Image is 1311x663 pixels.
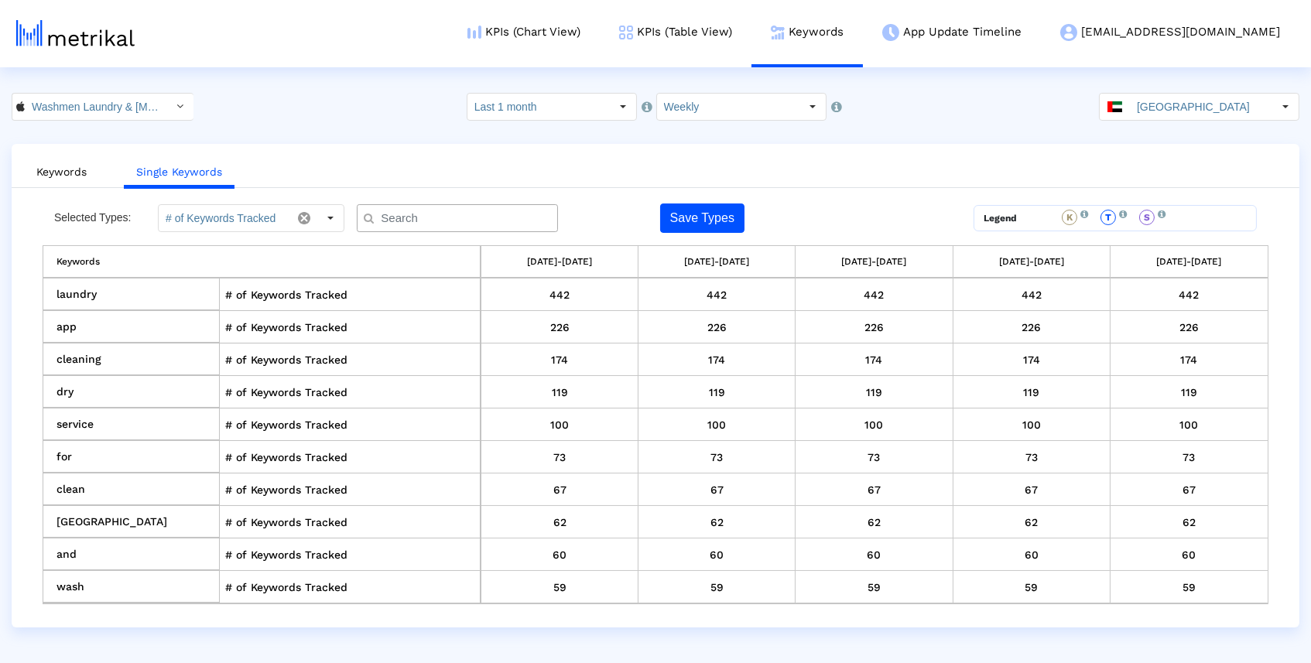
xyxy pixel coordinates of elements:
td: # of Keywords Tracked [220,473,482,506]
td: # of Keywords Tracked [220,441,482,473]
td: wash [43,571,220,603]
td: 67 [481,473,638,506]
td: # of Keywords Tracked [220,279,482,311]
td: 100 [638,408,796,441]
td: 67 [1111,473,1268,506]
td: 226 [796,311,953,343]
div: S [1139,210,1155,225]
td: 100 [953,408,1111,441]
img: my-account-menu-icon.png [1060,24,1077,41]
td: 119 [638,376,796,408]
td: 59 [953,571,1111,603]
td: 59 [796,571,953,603]
td: 226 [638,311,796,343]
td: # of Keywords Tracked [220,376,482,408]
img: app-update-menu-icon.png [882,24,899,41]
td: cleaning [43,343,220,376]
div: Select [317,205,344,231]
td: 226 [481,311,638,343]
td: 62 [953,506,1111,538]
td: 62 [481,506,638,538]
td: 119 [796,376,953,408]
td: app [43,311,220,343]
td: service [43,408,220,441]
td: 442 [638,279,796,311]
td: # of Keywords Tracked [220,408,482,441]
td: 67 [953,473,1111,506]
div: Select [799,94,826,120]
th: [DATE]-[DATE] [953,246,1111,279]
div: K [1062,210,1077,225]
th: [DATE]-[DATE] [481,246,638,279]
td: and [43,538,220,571]
td: 59 [638,571,796,603]
img: keywords.png [771,26,785,39]
td: 62 [796,506,953,538]
img: kpi-table-menu-icon.png [619,26,633,39]
div: Select [167,94,193,120]
td: 100 [1111,408,1268,441]
td: 174 [638,343,796,376]
td: clean [43,473,220,506]
th: [DATE]-[DATE] [1111,246,1268,279]
td: 73 [796,441,953,473]
td: 119 [481,376,638,408]
input: Search [370,210,552,227]
td: # of Keywords Tracked [220,571,482,603]
td: [GEOGRAPHIC_DATA] [43,506,220,538]
button: Save Types [660,203,744,233]
td: 442 [796,279,953,311]
img: kpi-chart-menu-icon.png [467,26,481,39]
td: 226 [1111,311,1268,343]
td: 59 [1111,571,1268,603]
td: 442 [1111,279,1268,311]
td: # of Keywords Tracked [220,538,482,571]
td: 174 [796,343,953,376]
td: laundry [43,279,220,311]
td: 174 [953,343,1111,376]
td: Legend [974,206,1053,231]
a: Single Keywords [124,158,234,189]
td: 73 [638,441,796,473]
td: 73 [481,441,638,473]
img: metrical-logo-light.png [16,20,135,46]
td: 442 [481,279,638,311]
td: 59 [481,571,638,603]
td: 119 [1111,376,1268,408]
td: 60 [796,538,953,571]
th: [DATE]-[DATE] [796,246,953,279]
td: 60 [638,538,796,571]
a: Keywords [24,158,99,186]
td: 442 [953,279,1111,311]
td: # of Keywords Tracked [220,311,482,343]
td: 73 [953,441,1111,473]
td: 60 [953,538,1111,571]
td: 67 [638,473,796,506]
td: # of Keywords Tracked [220,343,482,376]
div: Selected Types: [54,204,158,232]
td: 60 [481,538,638,571]
td: dry [43,376,220,408]
th: [DATE]-[DATE] [638,246,796,279]
td: 174 [1111,343,1268,376]
td: # of Keywords Tracked [220,506,482,538]
td: 226 [953,311,1111,343]
td: 119 [953,376,1111,408]
td: 62 [1111,506,1268,538]
div: T [1100,210,1116,225]
div: Select [610,94,636,120]
th: Keywords [43,246,481,279]
td: 67 [796,473,953,506]
td: 60 [1111,538,1268,571]
td: for [43,441,220,473]
td: 100 [796,408,953,441]
td: 62 [638,506,796,538]
td: 100 [481,408,638,441]
div: Select [1272,94,1299,120]
td: 73 [1111,441,1268,473]
td: 174 [481,343,638,376]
